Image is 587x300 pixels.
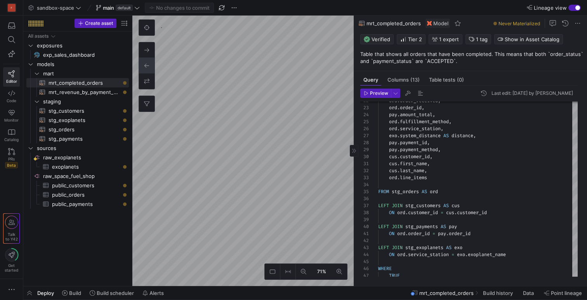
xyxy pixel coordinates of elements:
[405,251,408,258] span: .
[28,33,49,39] div: All assets
[400,160,427,167] span: first_name
[397,126,400,132] span: .
[408,251,449,258] span: service_station
[400,126,441,132] span: service_station
[52,190,120,199] span: public_orders​​​​​​​​​
[457,251,465,258] span: exo
[400,140,427,146] span: payment_id
[422,188,427,195] span: AS
[3,126,20,145] a: Catalog
[3,214,19,243] a: Talkto Y42
[465,251,468,258] span: .
[397,112,400,118] span: .
[360,167,369,174] div: 32
[360,118,369,125] div: 25
[397,174,400,181] span: .
[389,230,394,237] span: ON
[360,202,369,209] div: 37
[397,140,400,146] span: .
[389,160,397,167] span: cus
[4,137,19,142] span: Catalog
[26,181,129,190] a: public_customers​​​​​​​​​
[5,263,18,272] span: Get started
[400,36,422,42] span: Tier 2
[26,87,129,97] a: mrt_revenue_by_payment_method​​​​​​​​​​
[446,230,449,237] span: .
[429,34,462,44] button: 1 expert
[405,209,408,216] span: .
[43,172,128,181] span: raw_space_fuel_shop​​​​​​​​
[483,290,513,296] span: Build history
[316,267,328,276] span: 71%
[26,78,129,87] a: mrt_completed_orders​​​​​​​​​​
[43,153,128,162] span: raw_exoplanets​​​​​​​​
[26,115,129,125] a: stg_exoplanets​​​​​​​​​​
[389,209,394,216] span: ON
[392,202,403,209] span: JOIN
[449,119,452,125] span: ,
[97,290,134,296] span: Build scheduler
[5,232,18,241] span: Talk to Y42
[473,133,476,139] span: ,
[94,3,142,13] button: maindefault
[452,133,473,139] span: distance
[49,88,120,97] span: mrt_revenue_by_payment_method​​​​​​​​​​
[26,106,129,115] div: Press SPACE to select this row.
[389,167,397,174] span: cus
[360,104,369,111] div: 23
[26,125,129,134] div: Press SPACE to select this row.
[7,98,16,103] span: Code
[432,230,435,237] span: =
[26,171,129,181] a: raw_space_fuel_shop​​​​​​​​
[397,230,405,237] span: ord
[360,146,369,153] div: 29
[454,244,462,251] span: exo
[519,286,539,300] button: Data
[400,153,430,160] span: customer_id
[389,147,397,153] span: pay
[397,251,405,258] span: ord
[26,97,129,106] div: Press SPACE to select this row.
[26,190,129,199] div: Press SPACE to select this row.
[52,181,120,190] span: public_customers​​​​​​​​​
[26,181,129,190] div: Press SPACE to select this row.
[360,272,369,279] div: 47
[360,258,369,265] div: 45
[427,160,430,167] span: ,
[443,133,449,139] span: AS
[392,223,403,230] span: JOIN
[397,105,400,111] span: .
[443,202,449,209] span: AS
[400,167,424,174] span: last_name
[366,20,421,26] span: mrt_completed_orders
[37,60,128,69] span: models
[43,69,128,78] span: mart
[49,134,120,143] span: stg_payments​​​​​​​​​​
[378,223,389,230] span: LEFT
[43,51,120,59] span: exp_sales_dashboard​​​​​
[363,77,378,82] span: Query
[392,244,403,251] span: JOIN
[52,162,120,171] span: exoplanets​​​​​​​​​
[498,21,540,26] span: Never Materialized
[26,106,129,115] a: stg_customers​​​​​​​​​​
[26,69,129,78] div: Press SPACE to select this row.
[26,41,129,50] div: Press SPACE to select this row.
[400,133,441,139] span: system_distance
[26,153,129,162] div: Press SPACE to select this row.
[49,106,120,115] span: stg_customers​​​​​​​​​​
[452,202,460,209] span: cus
[26,50,129,59] a: exp_sales_dashboard​​​​​
[400,112,432,118] span: amount_total
[389,153,397,160] span: cus
[360,125,369,132] div: 26
[360,237,369,244] div: 42
[523,290,534,296] span: Data
[429,77,464,82] span: Table tests
[370,91,388,96] span: Preview
[360,223,369,230] div: 40
[454,209,457,216] span: .
[364,36,370,42] img: Verified
[438,230,446,237] span: pay
[360,132,369,139] div: 27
